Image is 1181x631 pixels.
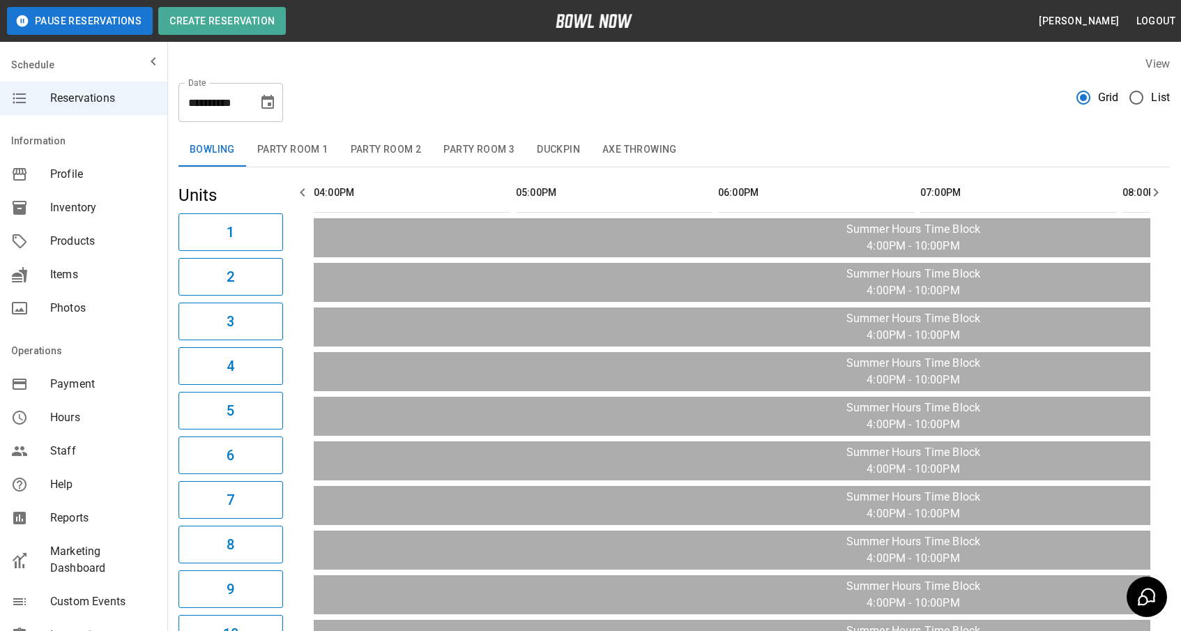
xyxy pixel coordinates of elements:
[50,376,156,393] span: Payment
[526,133,591,167] button: Duckpin
[50,510,156,526] span: Reports
[1033,8,1125,34] button: [PERSON_NAME]
[556,14,632,28] img: logo
[340,133,433,167] button: Party Room 2
[227,400,234,422] h6: 5
[50,199,156,216] span: Inventory
[178,303,283,340] button: 3
[227,355,234,377] h6: 4
[178,184,283,206] h5: Units
[1131,8,1181,34] button: Logout
[591,133,688,167] button: Axe Throwing
[1098,89,1119,106] span: Grid
[227,221,234,243] h6: 1
[178,526,283,563] button: 8
[50,476,156,493] span: Help
[314,173,510,213] th: 04:00PM
[50,166,156,183] span: Profile
[50,233,156,250] span: Products
[227,310,234,333] h6: 3
[50,90,156,107] span: Reservations
[227,444,234,466] h6: 6
[178,392,283,429] button: 5
[1145,57,1170,70] label: View
[7,7,153,35] button: Pause Reservations
[227,533,234,556] h6: 8
[50,300,156,317] span: Photos
[227,578,234,600] h6: 9
[178,258,283,296] button: 2
[254,89,282,116] button: Choose date, selected date is Sep 29, 2025
[158,7,286,35] button: Create Reservation
[178,436,283,474] button: 6
[432,133,526,167] button: Party Room 3
[50,443,156,459] span: Staff
[227,489,234,511] h6: 7
[178,133,246,167] button: Bowling
[178,133,1170,167] div: inventory tabs
[178,481,283,519] button: 7
[1151,89,1170,106] span: List
[227,266,234,288] h6: 2
[920,173,1117,213] th: 07:00PM
[718,173,915,213] th: 06:00PM
[178,213,283,251] button: 1
[178,347,283,385] button: 4
[178,570,283,608] button: 9
[50,409,156,426] span: Hours
[50,543,156,577] span: Marketing Dashboard
[516,173,713,213] th: 05:00PM
[50,593,156,610] span: Custom Events
[50,266,156,283] span: Items
[246,133,340,167] button: Party Room 1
